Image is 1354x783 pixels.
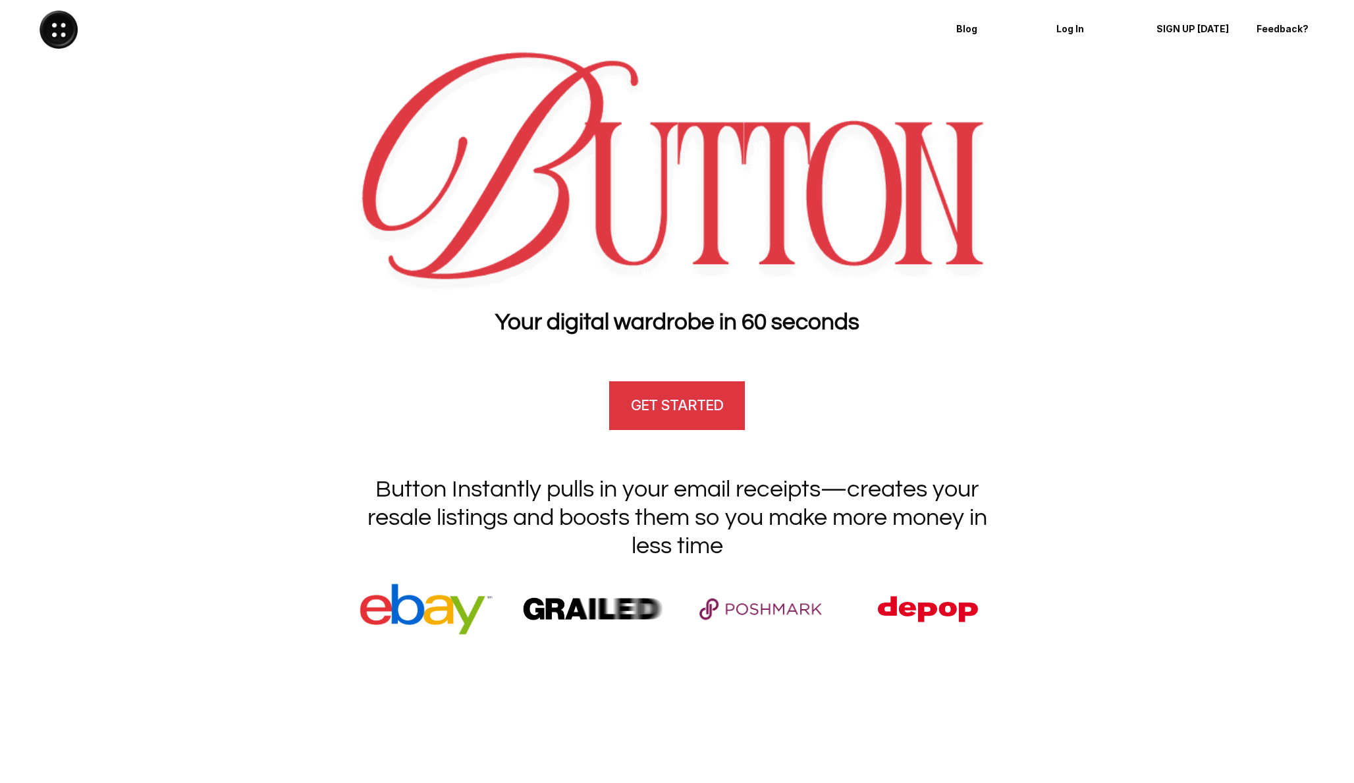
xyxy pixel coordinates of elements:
h4: GET STARTED [631,395,723,416]
p: Feedback? [1257,24,1332,35]
p: Blog [956,24,1031,35]
p: SIGN UP [DATE] [1156,24,1232,35]
a: Feedback? [1247,13,1341,47]
a: GET STARTED [607,379,747,432]
p: Log In [1056,24,1131,35]
h1: Button Instantly pulls in your email receipts—creates your resale listings and boosts them so you... [348,475,1006,561]
a: Log In [1047,13,1141,47]
a: Blog [947,13,1041,47]
a: SIGN UP [DATE] [1147,13,1241,47]
strong: Your digital wardrobe in 60 seconds [495,310,859,334]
